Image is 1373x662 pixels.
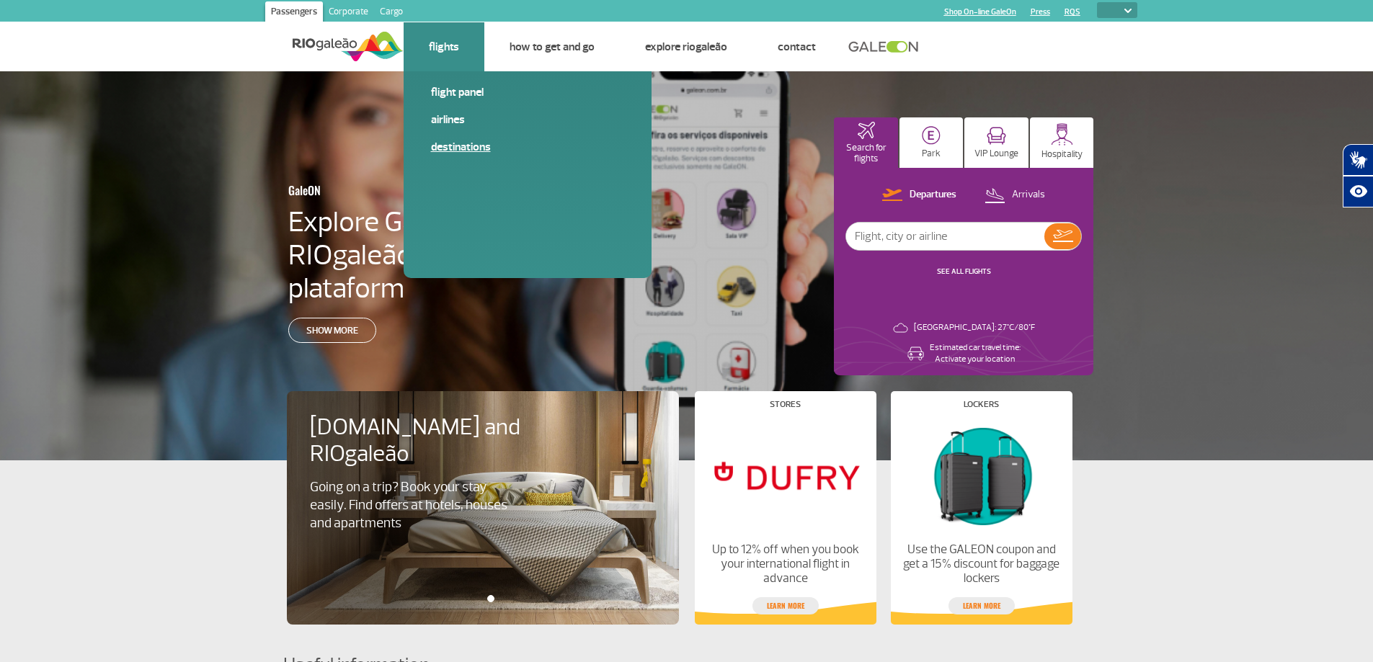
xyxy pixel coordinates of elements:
p: Use the GALEON coupon and get a 15% discount for baggage lockers [902,542,1059,586]
p: Estimated car travel time: Activate your location [930,342,1021,365]
p: Going on a trip? Book your stay easily. Find offers at hotels, houses and apartments [310,478,515,532]
img: carParkingHome.svg [922,126,941,145]
button: SEE ALL FLIGHTS [933,266,995,277]
h3: GaleON [288,175,529,205]
p: Arrivals [1012,188,1045,202]
button: Departures [878,186,961,205]
img: vipRoom.svg [987,127,1006,145]
a: Press [1031,7,1050,17]
a: Airlines [431,112,624,128]
div: Plugin de acessibilidade da Hand Talk. [1343,144,1373,207]
h4: [DOMAIN_NAME] and RIOgaleão [310,414,539,468]
input: Flight, city or airline [846,223,1044,250]
p: Departures [910,188,956,202]
img: Lockers [902,420,1059,531]
p: Hospitality [1041,149,1083,160]
a: SEE ALL FLIGHTS [937,267,991,276]
a: Shop On-line GaleOn [944,7,1016,17]
a: [DOMAIN_NAME] and RIOgaleãoGoing on a trip? Book your stay easily. Find offers at hotels, houses ... [310,414,656,532]
a: Learn more [752,597,819,614]
p: Park [922,148,941,159]
button: VIP Lounge [964,117,1028,168]
img: hospitality.svg [1051,123,1073,146]
p: VIP Lounge [974,148,1018,159]
button: Park [899,117,964,168]
a: Contact [778,40,816,54]
a: Explore RIOgaleão [645,40,727,54]
a: Show more [288,318,376,343]
h4: Lockers [964,401,999,408]
a: Corporate [323,1,374,24]
img: airplaneHomeActive.svg [858,122,875,139]
a: Learn more [948,597,1015,614]
a: Cargo [374,1,409,24]
button: Arrivals [980,186,1049,205]
a: Flights [429,40,459,54]
a: Passengers [265,1,323,24]
h4: Explore GaleON: RIOgaleão’s digital plataform [288,205,600,305]
button: Hospitality [1030,117,1094,168]
a: Flight panel [431,84,624,100]
h4: Stores [770,401,801,408]
button: Abrir tradutor de língua de sinais. [1343,144,1373,176]
a: Destinations [431,139,624,155]
a: RQS [1065,7,1080,17]
img: Stores [706,420,863,531]
p: Up to 12% off when you book your international flight in advance [706,542,863,586]
button: Abrir recursos assistivos. [1343,176,1373,207]
p: [GEOGRAPHIC_DATA]: 27°C/80°F [914,322,1035,334]
p: Search for flights [841,143,891,164]
button: Search for flights [834,117,898,168]
a: How to get and go [510,40,595,54]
